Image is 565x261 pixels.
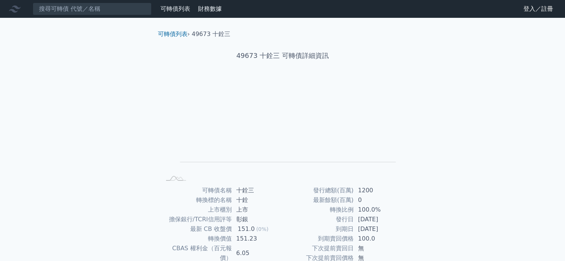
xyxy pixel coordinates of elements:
td: 十銓三 [232,186,283,195]
td: 100.0 [354,234,405,244]
h1: 49673 十銓三 可轉債詳細資訊 [152,50,413,61]
input: 搜尋可轉債 代號／名稱 [33,3,152,15]
a: 登入／註冊 [517,3,559,15]
td: 上市櫃別 [161,205,232,215]
td: 發行總額(百萬) [283,186,354,195]
a: 可轉債列表 [158,30,188,37]
td: [DATE] [354,215,405,224]
td: 最新餘額(百萬) [283,195,354,205]
g: Chart [173,84,396,173]
td: 到期賣回價格 [283,234,354,244]
td: 下次提前賣回日 [283,244,354,253]
td: [DATE] [354,224,405,234]
td: 上市 [232,205,283,215]
a: 財務數據 [198,5,222,12]
td: 151.23 [232,234,283,244]
td: 到期日 [283,224,354,234]
span: (0%) [256,226,269,232]
li: 49673 十銓三 [192,30,230,39]
td: 0 [354,195,405,205]
div: 151.0 [236,224,256,234]
td: 最新 CB 收盤價 [161,224,232,234]
li: › [158,30,190,39]
td: 轉換價值 [161,234,232,244]
td: 十銓 [232,195,283,205]
td: 1200 [354,186,405,195]
td: 發行日 [283,215,354,224]
a: 可轉債列表 [160,5,190,12]
td: 無 [354,244,405,253]
td: 可轉債名稱 [161,186,232,195]
td: 100.0% [354,205,405,215]
td: 彰銀 [232,215,283,224]
td: 轉換比例 [283,205,354,215]
td: 轉換標的名稱 [161,195,232,205]
td: 擔保銀行/TCRI信用評等 [161,215,232,224]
